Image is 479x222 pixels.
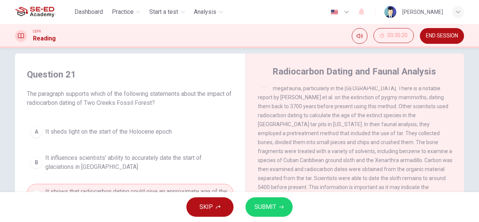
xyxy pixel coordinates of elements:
[373,28,414,44] div: Hide
[30,126,42,138] div: A
[402,7,443,16] div: [PERSON_NAME]
[330,9,339,15] img: en
[15,4,71,19] a: SE-ED Academy logo
[27,150,234,175] button: BIt influences scientists' ability to accurately date the start of glaciations in [GEOGRAPHIC_DATA]
[30,156,42,168] div: B
[191,5,226,19] button: Analysis
[384,6,396,18] img: Profile picture
[245,197,293,217] button: SUBMIT
[352,28,367,44] div: Mute
[74,7,103,16] span: Dashboard
[109,5,143,19] button: Practice
[272,66,436,77] h4: Radiocarbon Dating and Faunal Analysis
[194,7,216,16] span: Analysis
[146,5,188,19] button: Start a test
[112,7,134,16] span: Practice
[420,28,464,44] button: END SESSION
[27,89,234,107] span: The paragraph supports which of the following statements about the impact of radiocarbon dating o...
[373,28,414,43] button: 00:30:20
[45,187,230,205] span: It shows that radiocarbon dating could give an approximate age of the forest fossils
[45,153,230,171] span: It influences scientists' ability to accurately date the start of glaciations in [GEOGRAPHIC_DATA]
[27,184,234,209] button: CIt shows that radiocarbon dating could give an approximate age of the forest fossils
[30,190,42,202] div: C
[254,202,276,212] span: SUBMIT
[27,69,234,80] h4: Question 21
[27,122,234,141] button: AIt sheds light on the start of the Holocene epoch
[15,4,54,19] img: SE-ED Academy logo
[71,5,106,19] button: Dashboard
[149,7,178,16] span: Start a test
[45,127,172,136] span: It sheds light on the start of the Holocene epoch
[199,202,213,212] span: SKIP
[33,29,41,34] span: CEFR
[387,33,408,39] span: 00:30:20
[33,34,56,43] h1: Reading
[454,197,472,215] iframe: Intercom live chat
[426,33,458,39] span: END SESSION
[186,197,234,217] button: SKIP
